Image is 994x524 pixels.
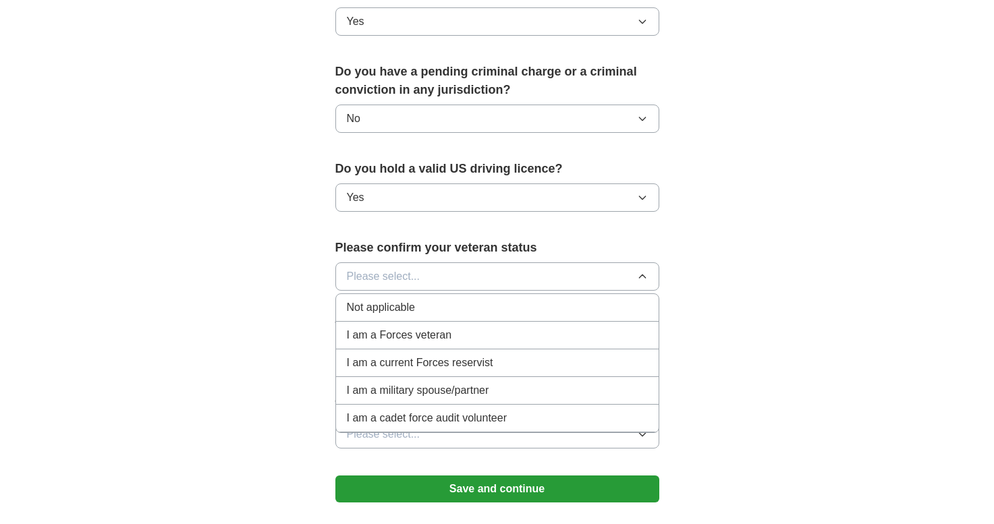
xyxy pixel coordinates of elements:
span: Yes [347,190,364,206]
button: Please select... [335,262,659,291]
label: Please confirm your veteran status [335,239,659,257]
span: I am a current Forces reservist [347,355,493,371]
span: Yes [347,13,364,30]
span: I am a cadet force audit volunteer [347,410,507,426]
span: I am a military spouse/partner [347,382,489,399]
span: Please select... [347,268,420,285]
span: No [347,111,360,127]
button: Save and continue [335,475,659,502]
span: Please select... [347,426,420,442]
button: Please select... [335,420,659,448]
button: No [335,105,659,133]
label: Do you hold a valid US driving licence? [335,160,659,178]
span: Not applicable [347,299,415,316]
span: I am a Forces veteran [347,327,452,343]
label: Do you have a pending criminal charge or a criminal conviction in any jurisdiction? [335,63,659,99]
button: Yes [335,183,659,212]
button: Yes [335,7,659,36]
